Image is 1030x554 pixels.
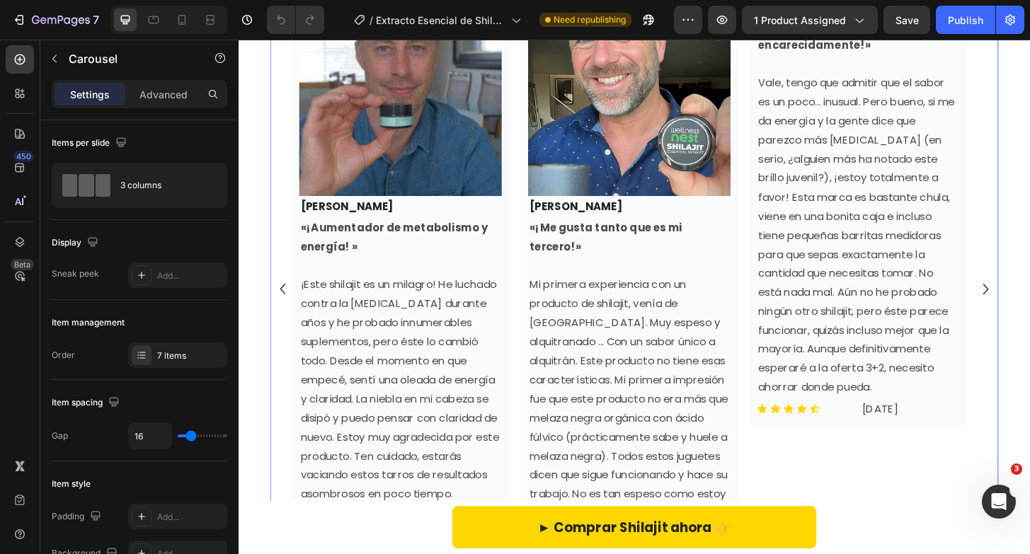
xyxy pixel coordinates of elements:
[754,13,846,28] span: 1 product assigned
[239,40,1030,554] iframe: Design area
[157,511,224,524] div: Add...
[895,14,919,26] span: Save
[52,316,125,329] div: Item management
[36,257,59,279] button: Carousel Back Arrow
[948,13,983,28] div: Publish
[6,6,105,34] button: 7
[312,195,476,231] strong: «¡Me gusta tanto que es mi tercero!»
[69,50,189,67] p: Carousel
[67,254,281,539] p: ¡Este shilajit es un milagro! He luchado contra la [MEDICAL_DATA] durante años y he probado innum...
[52,233,101,253] div: Display
[11,259,34,270] div: Beta
[791,257,813,279] button: Carousel Next Arrow
[13,151,34,162] div: 450
[370,13,373,28] span: /
[67,195,268,231] strong: «¡Aumentador de metabolismo y energía! »
[982,485,1016,519] iframe: Intercom live chat
[93,11,99,28] p: 7
[67,171,166,187] strong: [PERSON_NAME]
[52,134,130,153] div: Items per slide
[554,13,626,26] span: Need republishing
[312,255,525,517] span: Mi primera experiencia con un producto de shilajit, venía de [GEOGRAPHIC_DATA]. Muy espeso y alqu...
[52,267,99,280] div: Sneak peek
[669,387,772,408] p: [DATE]
[120,169,207,202] div: 3 columns
[52,478,91,490] div: Item style
[883,6,930,34] button: Save
[376,13,505,28] span: Extracto Esencial de Shilajit
[267,6,324,34] div: Undo/Redo
[742,6,878,34] button: 1 product assigned
[129,423,171,449] input: Auto
[157,270,224,282] div: Add...
[321,513,529,534] p: ► Comprar Shilajit ahora 👉
[936,6,995,34] button: Publish
[52,429,68,442] div: Gap
[1011,463,1022,475] span: 3
[139,87,188,102] p: Advanced
[65,192,282,541] div: Rich Text Editor. Editing area: main
[52,349,75,362] div: Order
[157,350,224,362] div: 7 items
[70,87,110,102] p: Settings
[52,507,104,526] div: Padding
[52,393,122,412] div: Item spacing
[312,171,412,187] strong: [PERSON_NAME]
[229,501,620,546] a: ► Comprar Shilajit ahora 👉
[558,39,769,381] span: Vale, tengo que admitir que el sabor es un poco... inusual. Pero bueno, si me da energía y la gen...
